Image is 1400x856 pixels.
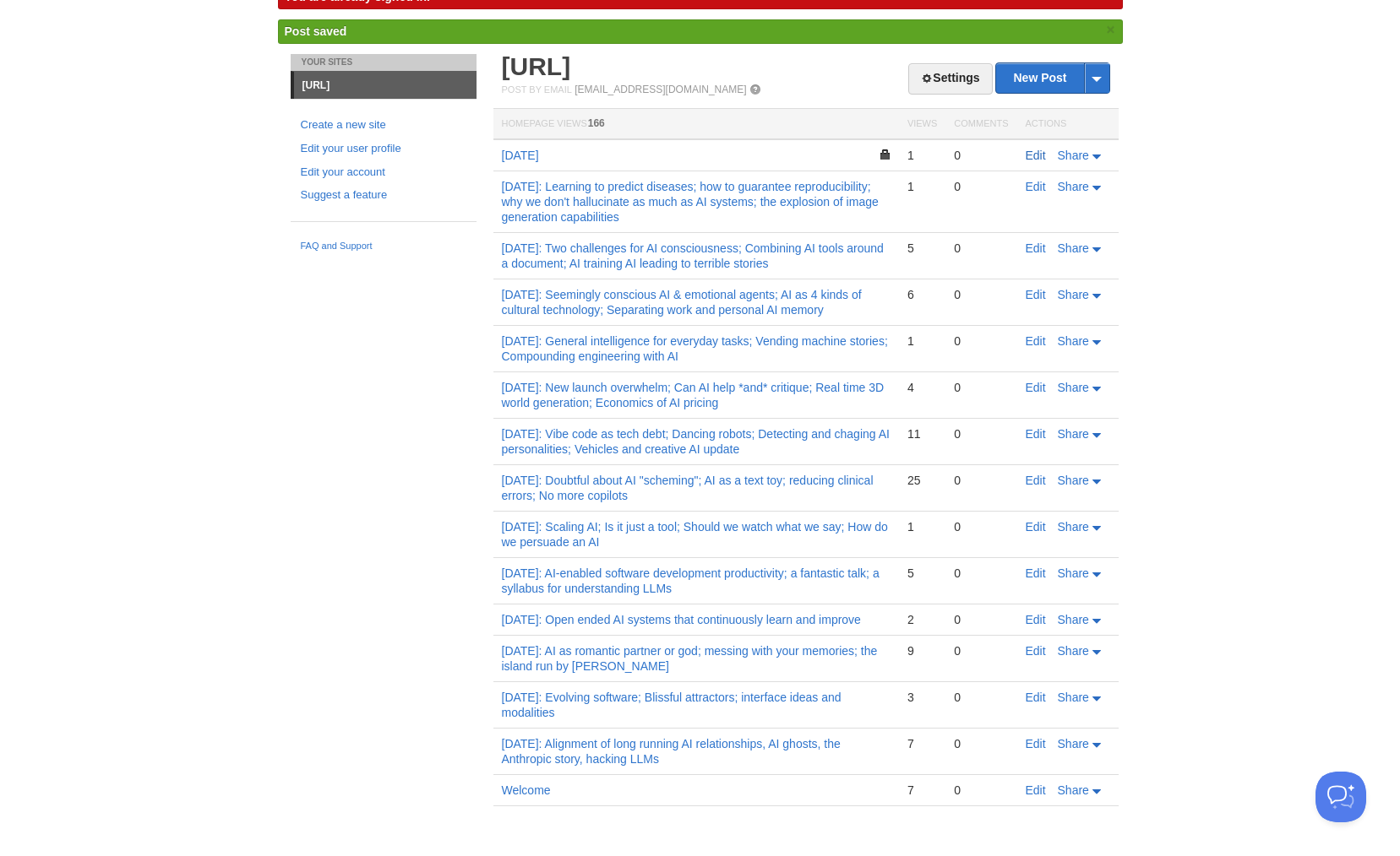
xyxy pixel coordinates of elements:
[1058,381,1089,394] span: Share
[907,426,937,442] div: 11
[301,140,466,158] a: Edit your user profile
[291,54,477,71] li: Your Sites
[301,187,466,204] a: Suggest a feature
[502,288,862,317] a: [DATE]: Seemingly conscious AI & emotional agents; AI as 4 kinds of cultural technology; Separati...
[502,52,571,80] a: [URL]
[907,148,937,163] div: 1
[1026,644,1046,658] a: Edit
[954,333,1008,349] div: 0
[1026,783,1046,797] a: Edit
[954,736,1008,751] div: 0
[907,783,937,798] div: 7
[1026,241,1046,255] a: Edit
[502,691,842,719] a: [DATE]: Evolving software; Blissful attractors; interface ideas and modalities
[1058,520,1089,534] span: Share
[285,24,347,38] span: Post saved
[1026,427,1046,441] a: Edit
[1058,613,1089,626] span: Share
[1026,149,1046,162] a: Edit
[301,239,466,254] a: FAQ and Support
[899,109,945,140] th: Views
[908,63,992,95] a: Settings
[502,644,878,673] a: [DATE]: AI as romantic partner or god; messing with your memories; the island run by [PERSON_NAME]
[1058,180,1089,193] span: Share
[1026,334,1046,348] a: Edit
[1026,474,1046,487] a: Edit
[1058,566,1089,580] span: Share
[907,473,937,488] div: 25
[907,643,937,658] div: 9
[907,736,937,751] div: 7
[1058,474,1089,487] span: Share
[907,380,937,395] div: 4
[502,149,539,162] a: [DATE]
[954,783,1008,798] div: 0
[954,179,1008,194] div: 0
[1026,288,1046,301] a: Edit
[502,474,874,502] a: [DATE]: Doubtful about AI "scheming"; AI as a text toy; reducing clinical errors; No more copilots
[907,241,937,256] div: 5
[996,63,1109,93] a: New Post
[1026,737,1046,750] a: Edit
[502,566,880,595] a: [DATE]: AI-enabled software development productivity; a fantastic talk; a syllabus for understand...
[502,180,879,224] a: [DATE]: Learning to predict diseases; how to guarantee reproducibility; why we don't hallucinate ...
[954,380,1008,395] div: 0
[954,612,1008,627] div: 0
[588,117,605,129] span: 166
[907,690,937,705] div: 3
[907,519,937,534] div: 1
[502,84,572,95] span: Post by Email
[1058,288,1089,301] span: Share
[493,109,899,140] th: Homepage Views
[954,241,1008,256] div: 0
[954,566,1008,581] div: 0
[502,783,551,797] a: Welcome
[1026,180,1046,193] a: Edit
[954,426,1008,442] div: 0
[1058,334,1089,348] span: Share
[954,643,1008,658] div: 0
[1026,520,1046,534] a: Edit
[1058,644,1089,658] span: Share
[1058,737,1089,750] span: Share
[954,473,1008,488] div: 0
[502,381,885,409] a: [DATE]: New launch overwhelm; Can AI help *and* critique; Real time 3D world generation; Economic...
[502,241,884,270] a: [DATE]: Two challenges for AI consciousness; Combining AI tools around a document; AI training AI...
[1058,691,1089,704] span: Share
[907,287,937,302] div: 6
[294,72,477,99] a: [URL]
[954,287,1008,302] div: 0
[907,333,937,349] div: 1
[502,427,890,456] a: [DATE]: Vibe code as tech debt; Dancing robots; Detecting and chaging AI personalities; Vehicles ...
[1316,772,1366,822] iframe: Help Scout Beacon - Open
[301,164,466,181] a: Edit your account
[907,566,937,581] div: 5
[1058,241,1089,255] span: Share
[1026,566,1046,580] a: Edit
[502,520,888,549] a: [DATE]: Scaling AI; Is it just a tool; Should we watch what we say; How do we persuade an AI
[502,334,888,363] a: [DATE]: General intelligence for everyday tasks; Vending machine stories; Compounding engineering...
[1058,149,1089,162] span: Share
[954,519,1008,534] div: 0
[1026,381,1046,394] a: Edit
[1058,427,1089,441] span: Share
[954,148,1008,163] div: 0
[575,84,746,95] a: [EMAIL_ADDRESS][DOMAIN_NAME]
[301,116,466,134] a: Create a new site
[945,109,1016,140] th: Comments
[907,612,937,627] div: 2
[1103,19,1119,41] a: ×
[1026,613,1046,626] a: Edit
[1058,783,1089,797] span: Share
[502,613,861,626] a: [DATE]: Open ended AI systems that continuously learn and improve
[1017,109,1119,140] th: Actions
[502,737,841,766] a: [DATE]: Alignment of long running AI relationships, AI ghosts, the Anthropic story, hacking LLMs
[907,179,937,194] div: 1
[1026,691,1046,704] a: Edit
[954,690,1008,705] div: 0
